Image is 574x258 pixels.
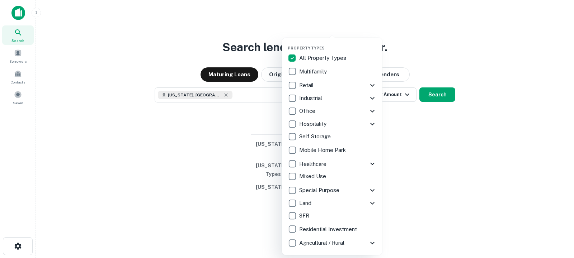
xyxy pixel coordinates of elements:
[299,160,328,168] p: Healthcare
[299,199,313,207] p: Land
[288,46,325,50] span: Property Types
[299,81,315,90] p: Retail
[288,118,377,130] div: Hospitality
[288,197,377,210] div: Land
[299,186,341,195] p: Special Purpose
[288,105,377,118] div: Office
[299,172,328,181] p: Mixed Use
[299,146,347,154] p: Mobile Home Park
[288,236,377,249] div: Agricultural / Rural
[299,239,346,247] p: Agricultural / Rural
[538,201,574,235] iframe: Chat Widget
[299,54,348,62] p: All Property Types
[288,79,377,92] div: Retail
[299,120,328,128] p: Hospitality
[288,157,377,170] div: Healthcare
[299,132,332,141] p: Self Storage
[299,94,324,102] p: Industrial
[288,92,377,105] div: Industrial
[299,211,311,220] p: SFR
[299,225,358,234] p: Residential Investment
[299,107,317,115] p: Office
[299,67,328,76] p: Multifamily
[288,184,377,197] div: Special Purpose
